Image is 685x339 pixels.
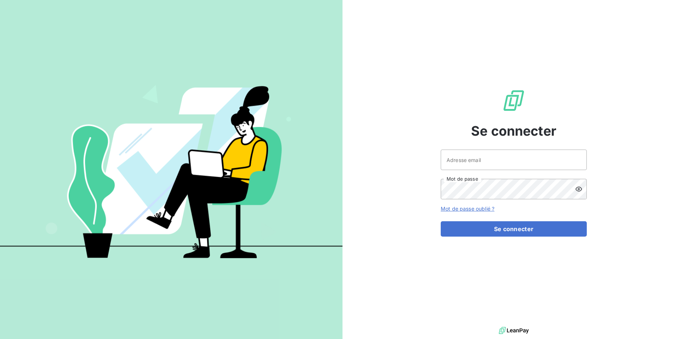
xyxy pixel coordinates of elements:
[499,325,529,336] img: logo
[441,206,494,212] a: Mot de passe oublié ?
[441,150,587,170] input: placeholder
[502,89,525,112] img: Logo LeanPay
[441,221,587,237] button: Se connecter
[471,121,556,141] span: Se connecter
